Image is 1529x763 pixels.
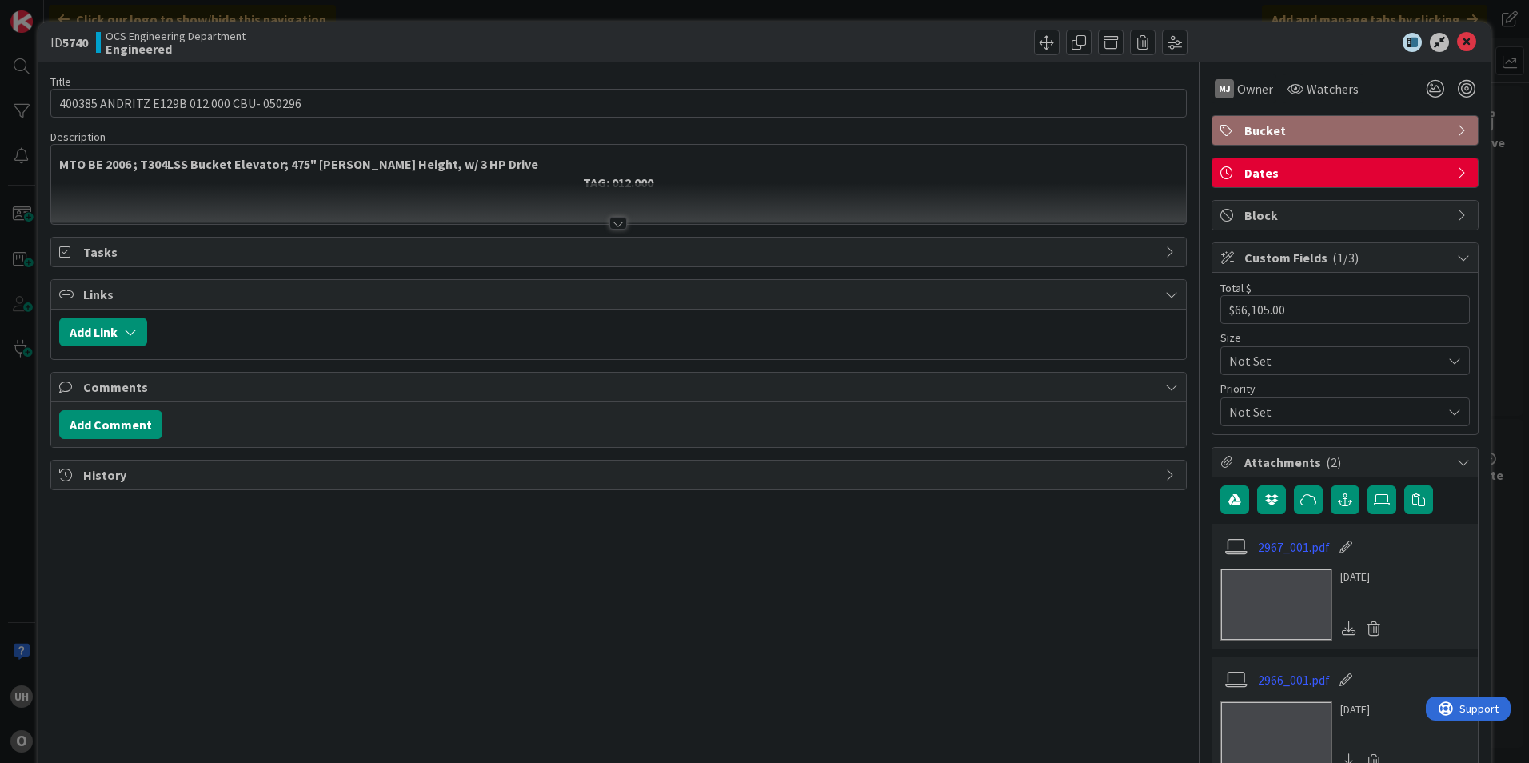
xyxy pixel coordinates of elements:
span: Dates [1244,163,1449,182]
span: Custom Fields [1244,248,1449,267]
span: Attachments [1244,453,1449,472]
span: ( 2 ) [1326,454,1341,470]
div: Size [1220,332,1470,343]
a: 2967_001.pdf [1258,537,1330,557]
span: Owner [1237,79,1273,98]
button: Add Comment [59,410,162,439]
span: Block [1244,206,1449,225]
span: OCS Engineering Department [106,30,246,42]
strong: TAG: 012.000 [583,174,653,190]
button: Add Link [59,318,147,346]
span: Support [34,2,73,22]
b: Engineered [106,42,246,55]
a: 2966_001.pdf [1258,670,1330,689]
span: Links [83,285,1157,304]
span: Not Set [1229,350,1434,372]
div: MJ [1215,79,1234,98]
span: Description [50,130,106,144]
span: Tasks [83,242,1157,262]
b: 5740 [62,34,88,50]
label: Total $ [1220,281,1252,295]
span: Comments [83,378,1157,397]
span: ID [50,33,88,52]
input: type card name here... [50,89,1187,118]
span: Not Set [1229,401,1434,423]
label: Title [50,74,71,89]
span: Watchers [1307,79,1359,98]
div: Priority [1220,383,1470,394]
strong: MTO BE 2006 ; T304LSS Bucket Elevator; 475" [PERSON_NAME] Height, w/ 3 HP Drive [59,156,538,172]
span: History [83,465,1157,485]
div: [DATE] [1340,569,1387,585]
span: Bucket [1244,121,1449,140]
span: ( 1/3 ) [1332,250,1359,266]
div: Download [1340,618,1358,639]
div: [DATE] [1340,701,1387,718]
